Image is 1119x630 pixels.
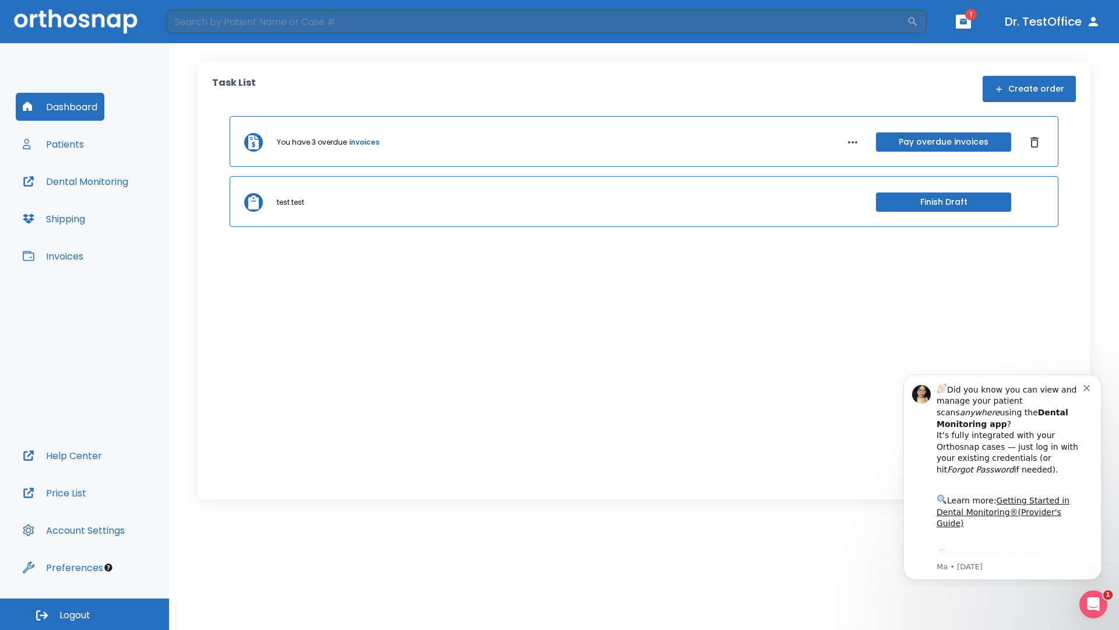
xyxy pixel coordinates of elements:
[212,76,256,102] p: Task List
[167,10,907,33] input: Search by Patient Name or Case #
[965,9,977,20] span: 1
[16,205,92,233] button: Shipping
[59,609,90,622] span: Logout
[277,197,304,208] p: test test
[51,198,198,208] p: Message from Ma, sent 5w ago
[876,132,1011,152] button: Pay overdue invoices
[16,516,132,544] button: Account Settings
[16,554,110,582] button: Preferences
[277,137,347,148] p: You have 3 overdue
[16,442,109,470] button: Help Center
[14,9,138,33] img: Orthosnap
[51,186,154,207] a: App Store
[16,167,135,195] button: Dental Monitoring
[876,192,1011,212] button: Finish Draft
[349,137,379,148] a: invoices
[1000,11,1105,32] button: Dr. TestOffice
[886,364,1119,587] iframe: Intercom notifications message
[16,242,90,270] button: Invoices
[16,130,91,158] button: Patients
[16,93,104,121] button: Dashboard
[1025,133,1044,152] button: Dismiss
[198,18,207,27] button: Dismiss notification
[1103,590,1113,600] span: 1
[983,76,1076,102] button: Create order
[51,183,198,243] div: Download the app: | ​ Let us know if you need help getting started!
[103,562,114,573] div: Tooltip anchor
[16,479,93,507] button: Price List
[1079,590,1107,618] iframe: Intercom live chat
